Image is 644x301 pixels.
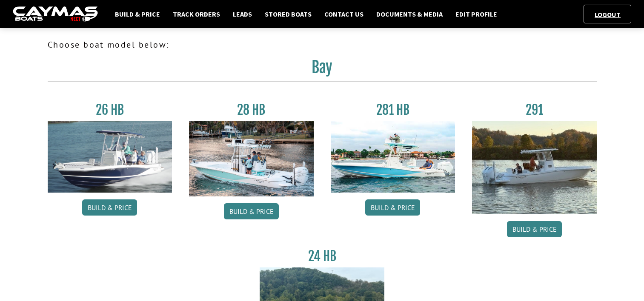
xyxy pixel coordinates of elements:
[13,6,98,22] img: caymas-dealer-connect-2ed40d3bc7270c1d8d7ffb4b79bf05adc795679939227970def78ec6f6c03838.gif
[472,121,597,214] img: 291_Thumbnail.jpg
[320,9,368,20] a: Contact Us
[169,9,224,20] a: Track Orders
[111,9,164,20] a: Build & Price
[189,121,314,196] img: 28_hb_thumbnail_for_caymas_connect.jpg
[48,121,172,193] img: 26_new_photo_resized.jpg
[82,199,137,216] a: Build & Price
[48,102,172,118] h3: 26 HB
[48,38,597,51] p: Choose boat model below:
[365,199,420,216] a: Build & Price
[590,10,625,19] a: Logout
[372,9,447,20] a: Documents & Media
[260,248,384,264] h3: 24 HB
[472,102,597,118] h3: 291
[224,203,279,219] a: Build & Price
[189,102,314,118] h3: 28 HB
[507,221,562,237] a: Build & Price
[48,58,597,82] h2: Bay
[331,121,455,193] img: 28-hb-twin.jpg
[451,9,501,20] a: Edit Profile
[331,102,455,118] h3: 281 HB
[229,9,256,20] a: Leads
[260,9,316,20] a: Stored Boats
